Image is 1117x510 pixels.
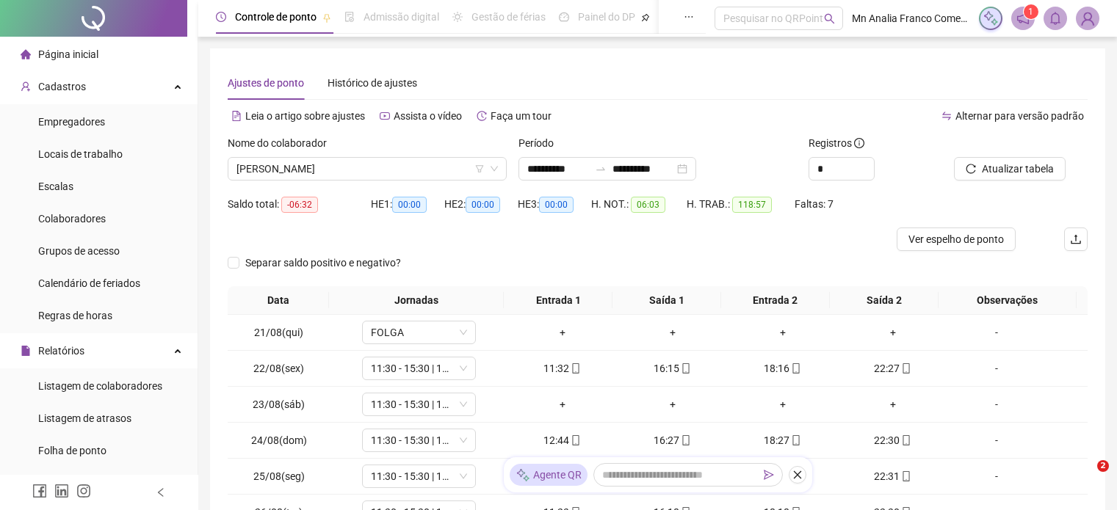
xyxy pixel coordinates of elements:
[38,48,98,60] span: Página inicial
[459,436,468,445] span: down
[623,396,722,412] div: +
[595,163,607,175] span: to
[623,324,722,340] div: +
[1077,7,1099,29] img: 83349
[732,197,772,213] span: 118:57
[76,484,91,498] span: instagram
[251,434,307,446] span: 24/08(dom)
[854,138,864,148] span: info-circle
[344,12,355,22] span: file-done
[953,396,1040,412] div: -
[513,432,612,448] div: 12:44
[38,310,112,321] span: Regras de horas
[216,12,226,22] span: clock-circle
[459,400,468,409] span: down
[1067,460,1102,495] iframe: Intercom live chat
[900,435,911,445] span: mobile
[684,12,694,22] span: ellipsis
[966,164,976,174] span: reload
[322,13,331,22] span: pushpin
[569,363,581,374] span: mobile
[491,110,552,122] span: Faça um tour
[1024,4,1038,19] sup: 1
[824,13,835,24] span: search
[477,111,487,121] span: history
[687,196,794,213] div: H. TRAB.:
[518,135,563,151] label: Período
[254,327,303,338] span: 21/08(qui)
[394,110,462,122] span: Assista o vídeo
[795,198,834,210] span: Faltas: 7
[559,12,569,22] span: dashboard
[789,363,801,374] span: mobile
[235,11,317,23] span: Controle de ponto
[953,360,1040,376] div: -
[38,213,106,225] span: Colaboradores
[953,432,1040,448] div: -
[641,13,650,22] span: pushpin
[764,470,774,480] span: send
[844,432,942,448] div: 22:30
[1028,7,1033,17] span: 1
[734,432,832,448] div: 18:27
[595,163,607,175] span: swap-right
[518,196,591,213] div: HE 3:
[38,181,73,192] span: Escalas
[54,484,69,498] span: linkedin
[156,487,166,498] span: left
[38,81,86,92] span: Cadastros
[1016,12,1030,25] span: notification
[631,197,665,213] span: 06:03
[953,324,1040,340] div: -
[329,286,504,315] th: Jornadas
[371,429,467,451] span: 11:30 - 15:30 | 17:30 - 22:30
[253,470,305,482] span: 25/08(seg)
[982,161,1054,177] span: Atualizar tabela
[228,75,304,91] div: Ajustes de ponto
[792,470,803,480] span: close
[591,196,687,213] div: H. NOT.:
[38,412,131,424] span: Listagem de atrasos
[253,398,305,410] span: 23/08(sáb)
[21,81,31,92] span: user-add
[21,49,31,59] span: home
[1097,460,1109,472] span: 2
[900,363,911,374] span: mobile
[844,324,942,340] div: +
[38,116,105,128] span: Empregadores
[328,75,417,91] div: Histórico de ajustes
[569,435,581,445] span: mobile
[900,471,911,481] span: mobile
[612,286,721,315] th: Saída 1
[38,245,120,257] span: Grupos de acesso
[38,148,123,160] span: Locais de trabalho
[504,286,612,315] th: Entrada 1
[623,432,722,448] div: 16:27
[253,363,304,374] span: 22/08(sex)
[897,227,1016,251] button: Ver espelho de ponto
[941,111,952,121] span: swap
[623,360,722,376] div: 16:15
[228,286,329,315] th: Data
[954,157,1066,181] button: Atualizar tabela
[281,197,318,213] span: -06:32
[38,345,84,357] span: Relatórios
[239,255,407,271] span: Separar saldo positivo e negativo?
[513,360,612,376] div: 11:32
[371,393,467,415] span: 11:30 - 15:30 | 17:30 - 22:30
[228,135,336,151] label: Nome do colaborador
[953,468,1040,484] div: -
[721,286,830,315] th: Entrada 2
[21,346,31,356] span: file
[471,11,546,23] span: Gestão de férias
[475,164,484,173] span: filter
[392,197,427,213] span: 00:00
[38,445,106,456] span: Folha de ponto
[231,111,242,121] span: file-text
[578,11,635,23] span: Painel do DP
[245,110,365,122] span: Leia o artigo sobre ajustes
[459,328,468,337] span: down
[513,324,612,340] div: +
[734,360,832,376] div: 18:16
[466,197,500,213] span: 00:00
